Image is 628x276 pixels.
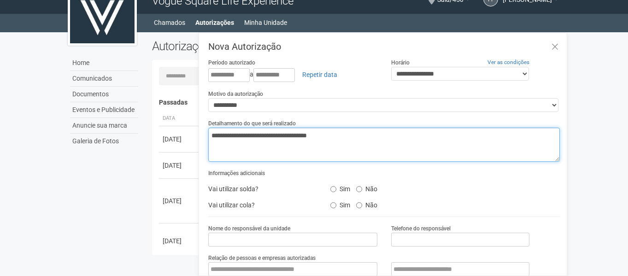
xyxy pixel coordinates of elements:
[356,186,362,192] input: Não
[208,119,296,128] label: Detalhamento do que será realizado
[163,196,197,206] div: [DATE]
[70,102,138,118] a: Eventos e Publicidade
[244,16,287,29] a: Minha Unidade
[330,186,336,192] input: Sim
[163,161,197,170] div: [DATE]
[154,16,185,29] a: Chamados
[70,71,138,87] a: Comunicados
[356,182,377,193] label: Não
[70,55,138,71] a: Home
[296,67,343,82] a: Repetir data
[356,202,362,208] input: Não
[159,99,554,106] h4: Passadas
[487,59,529,65] a: Ver as condições
[195,16,234,29] a: Autorizações
[201,182,323,196] div: Vai utilizar solda?
[70,118,138,134] a: Anuncie sua marca
[208,254,316,262] label: Relação de pessoas e empresas autorizadas
[208,224,290,233] label: Nome do responsável da unidade
[70,134,138,149] a: Galeria de Fotos
[70,87,138,102] a: Documentos
[330,202,336,208] input: Sim
[330,182,350,193] label: Sim
[208,169,265,177] label: Informações adicionais
[163,236,197,246] div: [DATE]
[330,198,350,209] label: Sim
[208,90,263,98] label: Motivo da autorização
[356,198,377,209] label: Não
[152,39,349,53] h2: Autorizações
[163,135,197,144] div: [DATE]
[159,111,200,126] th: Data
[201,198,323,212] div: Vai utilizar cola?
[208,67,377,82] div: a
[391,59,410,67] label: Horário
[208,42,560,51] h3: Nova Autorização
[208,59,255,67] label: Período autorizado
[391,224,451,233] label: Telefone do responsável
